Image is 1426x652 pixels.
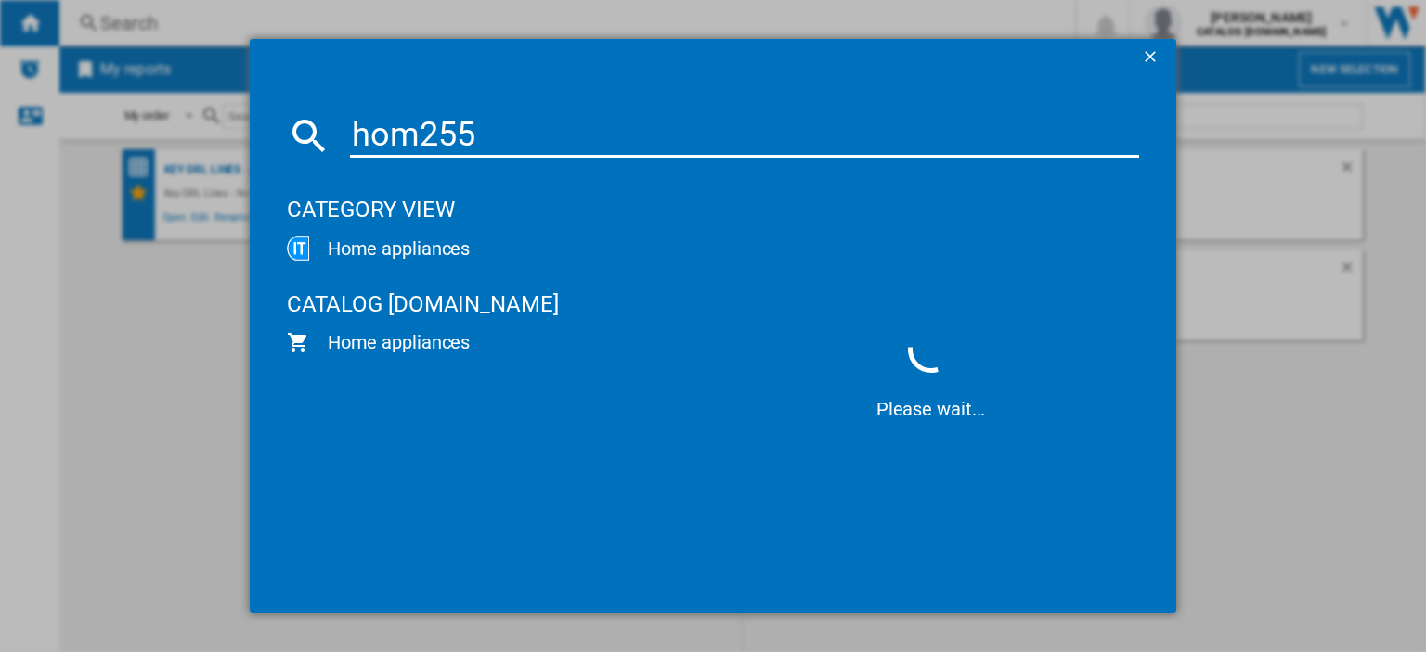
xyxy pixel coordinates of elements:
[287,262,704,330] div: CATALOG [DOMAIN_NAME]
[287,167,704,236] div: Category View
[350,113,1139,158] input: Search
[1134,39,1171,76] button: getI18NText('BUTTONS.CLOSE_DIALOG')
[309,329,704,355] span: Home appliances
[309,236,704,262] div: Home appliances
[876,398,986,420] ng-transclude: Please wait...
[1141,47,1163,70] ng-md-icon: getI18NText('BUTTONS.CLOSE_DIALOG')
[287,236,309,262] img: logo-workit-24x24.png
